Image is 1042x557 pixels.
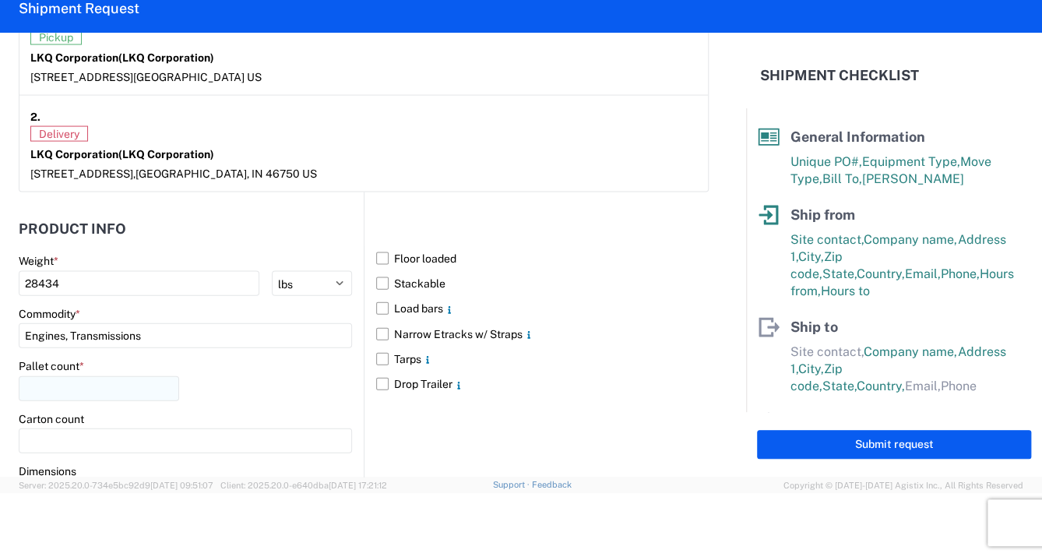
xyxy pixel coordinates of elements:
[941,379,977,393] span: Phone
[857,379,905,393] span: Country,
[798,249,824,264] span: City,
[376,371,709,396] label: Drop Trailer
[30,106,40,125] strong: 2.
[19,306,80,320] label: Commodity
[376,245,709,270] label: Floor loaded
[790,154,862,169] span: Unique PO#,
[864,232,958,247] span: Company name,
[862,154,960,169] span: Equipment Type,
[798,361,824,376] span: City,
[783,478,1023,492] span: Copyright © [DATE]-[DATE] Agistix Inc., All Rights Reserved
[790,129,925,145] span: General Information
[30,70,133,83] span: [STREET_ADDRESS]
[376,321,709,346] label: Narrow Etracks w/ Straps
[118,147,214,160] span: (LKQ Corporation)
[19,481,213,490] span: Server: 2025.20.0-734e5bc92d9
[220,481,387,490] span: Client: 2025.20.0-e640dba
[790,206,855,223] span: Ship from
[905,379,941,393] span: Email,
[118,51,214,63] span: (LKQ Corporation)
[376,270,709,295] label: Stackable
[493,480,532,489] a: Support
[30,29,82,44] span: Pickup
[862,171,964,186] span: [PERSON_NAME]
[760,66,919,85] h2: Shipment Checklist
[30,51,214,63] strong: LKQ Corporation
[19,464,76,478] label: Dimensions
[376,346,709,371] label: Tarps
[857,266,905,281] span: Country,
[790,319,838,335] span: Ship to
[822,379,857,393] span: State,
[329,481,387,490] span: [DATE] 17:21:12
[19,358,84,372] label: Pallet count
[30,147,214,160] strong: LKQ Corporation
[19,220,126,236] h2: Product Info
[133,70,262,83] span: [GEOGRAPHIC_DATA] US
[19,411,84,425] label: Carton count
[941,266,980,281] span: Phone,
[821,284,870,298] span: Hours to
[30,125,88,141] span: Delivery
[532,480,572,489] a: Feedback
[757,430,1031,459] button: Submit request
[822,266,857,281] span: State,
[790,232,864,247] span: Site contact,
[376,295,709,320] label: Load bars
[19,253,58,267] label: Weight
[30,167,136,179] span: [STREET_ADDRESS],
[905,266,941,281] span: Email,
[790,344,864,359] span: Site contact,
[822,171,862,186] span: Bill To,
[150,481,213,490] span: [DATE] 09:51:07
[136,167,317,179] span: [GEOGRAPHIC_DATA], IN 46750 US
[864,344,958,359] span: Company name,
